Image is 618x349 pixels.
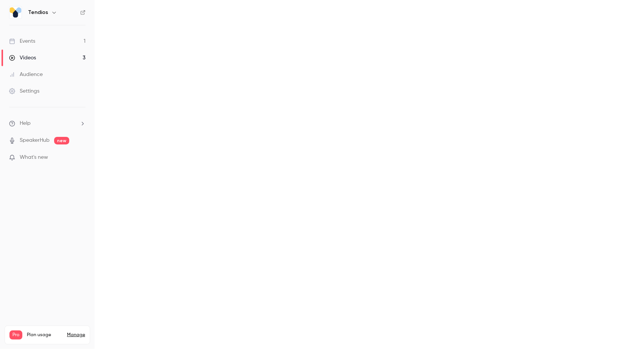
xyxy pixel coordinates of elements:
div: Audience [9,71,43,78]
div: Events [9,37,35,45]
a: SpeakerHub [20,136,50,144]
li: help-dropdown-opener [9,119,86,127]
h6: Tendios [28,9,48,16]
img: Tendios [9,6,22,19]
span: new [54,137,69,144]
span: What's new [20,154,48,161]
a: Manage [67,332,85,338]
span: Pro [9,330,22,340]
div: Settings [9,87,39,95]
div: Videos [9,54,36,62]
span: Help [20,119,31,127]
span: Plan usage [27,332,62,338]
